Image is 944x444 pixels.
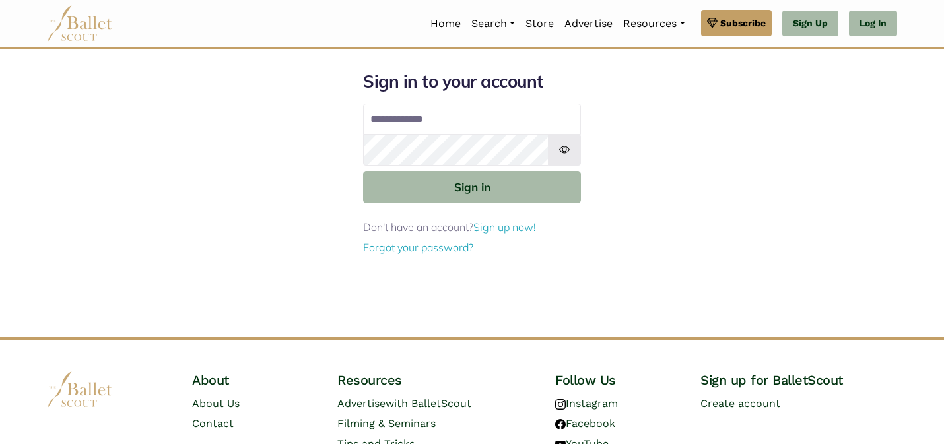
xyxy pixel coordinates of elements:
img: facebook logo [555,419,566,429]
h4: Sign up for BalletScout [700,371,897,389]
img: logo [47,371,113,408]
a: Log In [849,11,897,37]
a: Sign Up [782,11,838,37]
a: Subscribe [701,10,772,36]
a: Advertisewith BalletScout [337,397,471,410]
a: About Us [192,397,240,410]
span: with BalletScout [386,397,471,410]
a: Store [520,10,559,38]
a: Instagram [555,397,618,410]
p: Don't have an account? [363,219,581,236]
h1: Sign in to your account [363,71,581,93]
h4: Follow Us [555,371,679,389]
a: Sign up now! [473,220,536,234]
a: Filming & Seminars [337,417,436,429]
a: Forgot your password? [363,241,473,254]
a: Contact [192,417,234,429]
img: instagram logo [555,399,566,410]
a: Create account [700,397,780,410]
a: Advertise [559,10,618,38]
img: gem.svg [707,16,718,30]
a: Search [466,10,520,38]
a: Home [425,10,466,38]
a: Resources [618,10,690,38]
h4: Resources [337,371,534,389]
h4: About [192,371,316,389]
a: Facebook [555,417,615,429]
span: Subscribe [720,16,766,30]
button: Sign in [363,171,581,203]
